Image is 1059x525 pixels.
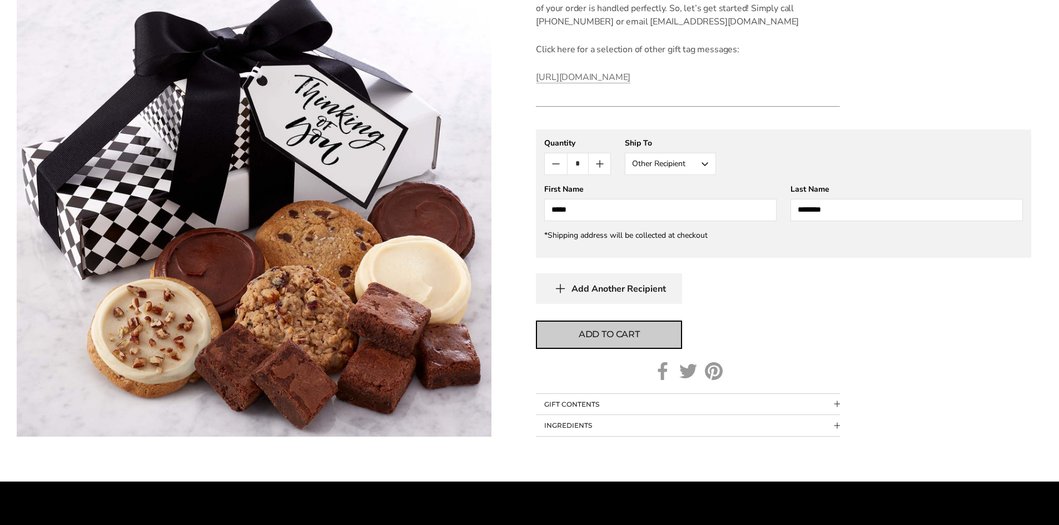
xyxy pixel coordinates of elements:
[545,153,566,174] button: Count minus
[536,415,840,436] button: Collapsible block button
[536,43,739,56] span: Click here for a selection of other gift tag messages:
[544,138,611,148] div: Quantity
[625,138,716,148] div: Ship To
[571,283,666,294] span: Add Another Recipient
[544,199,777,221] input: First Name
[625,153,716,175] button: Other Recipient
[536,321,682,349] button: Add to cart
[589,153,610,174] button: Count plus
[536,71,630,83] a: [URL][DOMAIN_NAME]
[544,230,1023,241] div: *Shipping address will be collected at checkout
[790,184,1023,194] div: Last Name
[654,362,672,380] a: Facebook
[705,362,723,380] a: Pinterest
[579,328,640,341] span: Add to cart
[536,394,840,415] button: Collapsible block button
[536,129,1031,258] gfm-form: New recipient
[679,362,697,380] a: Twitter
[9,483,115,516] iframe: Sign Up via Text for Offers
[544,184,777,194] div: First Name
[536,273,682,304] button: Add Another Recipient
[567,153,589,174] input: Quantity
[790,199,1023,221] input: Last Name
